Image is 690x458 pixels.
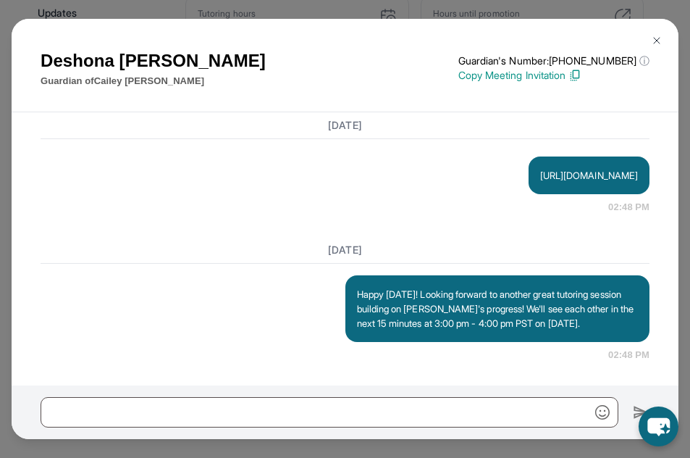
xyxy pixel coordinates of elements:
[568,69,581,82] img: Copy Icon
[595,405,610,420] img: Emoji
[41,48,266,74] h1: Deshona [PERSON_NAME]
[357,287,639,330] p: Happy [DATE]! Looking forward to another great tutoring session building on [PERSON_NAME]'s progr...
[540,168,638,183] p: [URL][DOMAIN_NAME]
[41,243,649,257] h3: [DATE]
[651,35,662,46] img: Close Icon
[639,407,678,446] button: chat-button
[458,54,649,68] p: Guardian's Number: [PHONE_NUMBER]
[41,74,266,88] p: Guardian of Cailey [PERSON_NAME]
[608,200,649,215] span: 02:48 PM
[639,54,649,68] span: ⓘ
[608,348,649,362] span: 02:48 PM
[633,404,649,421] img: Send icon
[41,118,649,133] h3: [DATE]
[458,68,649,83] p: Copy Meeting Invitation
